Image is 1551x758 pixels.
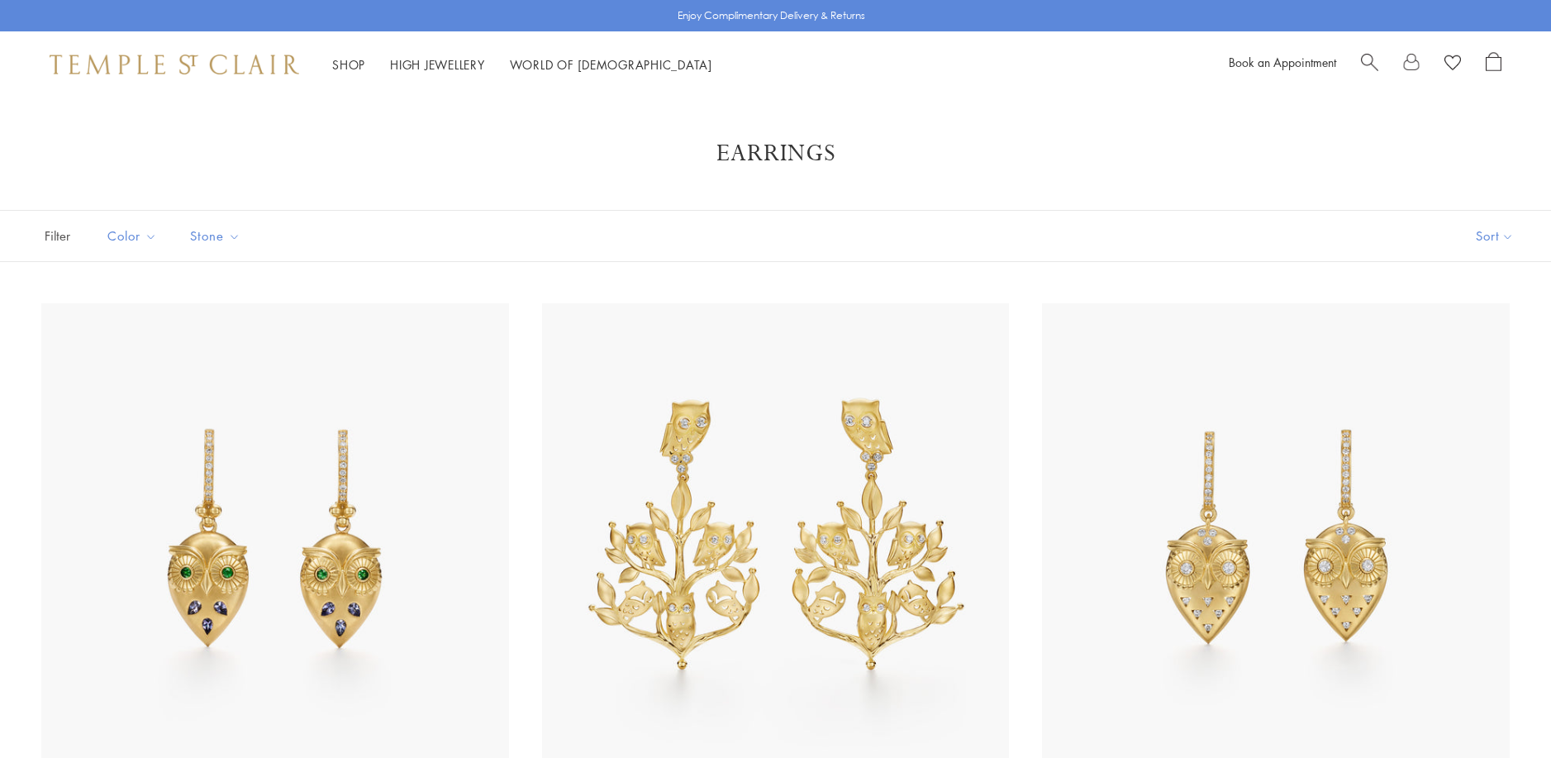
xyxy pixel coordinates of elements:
a: View Wishlist [1444,52,1461,77]
nav: Main navigation [332,55,712,75]
button: Show sort by [1439,211,1551,261]
h1: Earrings [66,139,1485,169]
button: Stone [178,217,253,255]
p: Enjoy Complimentary Delivery & Returns [678,7,865,24]
a: Open Shopping Bag [1486,52,1501,77]
button: Color [95,217,169,255]
a: World of [DEMOGRAPHIC_DATA]World of [DEMOGRAPHIC_DATA] [510,56,712,73]
span: Stone [182,226,253,246]
a: Search [1361,52,1378,77]
a: Book an Appointment [1229,54,1336,70]
a: ShopShop [332,56,365,73]
span: Color [99,226,169,246]
iframe: Gorgias live chat messenger [1468,680,1534,741]
img: Temple St. Clair [50,55,299,74]
a: High JewelleryHigh Jewellery [390,56,485,73]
